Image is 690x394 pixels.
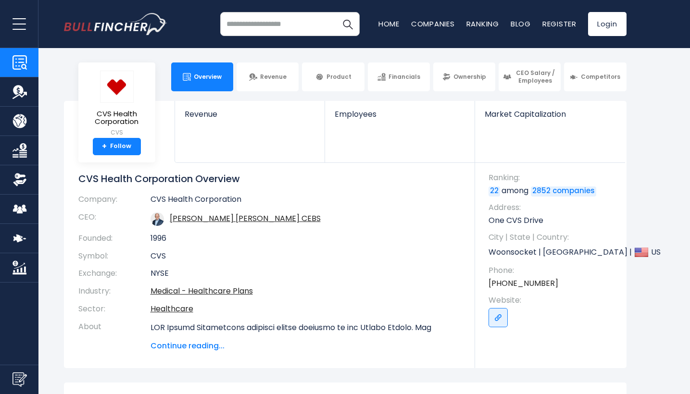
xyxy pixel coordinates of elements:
[151,230,461,247] td: 1996
[78,318,151,352] th: About
[78,172,461,185] h1: CVS Health Corporation Overview
[64,13,167,35] img: bullfincher logo
[489,232,617,243] span: City | State | Country:
[102,142,107,151] strong: +
[389,73,420,81] span: Financials
[336,12,360,36] button: Search
[433,62,495,91] a: Ownership
[489,308,508,327] a: Go to link
[151,285,253,296] a: Medical - Healthcare Plans
[260,73,287,81] span: Revenue
[78,195,151,209] th: Company:
[175,101,325,135] a: Revenue
[326,73,351,81] span: Product
[489,202,617,213] span: Address:
[86,70,148,138] a: CVS Health Corporation CVS
[489,245,617,259] p: Woonsocket | [GEOGRAPHIC_DATA] | US
[489,278,558,289] a: [PHONE_NUMBER]
[489,186,500,196] a: 22
[475,101,625,135] a: Market Capitalization
[151,195,461,209] td: CVS Health Corporation
[485,110,615,119] span: Market Capitalization
[325,101,475,135] a: Employees
[151,212,164,226] img: david-joyner.jpg
[78,300,151,318] th: Sector:
[78,265,151,283] th: Exchange:
[151,303,193,314] a: Healthcare
[564,62,626,91] a: Competitors
[489,265,617,276] span: Phone:
[151,265,461,283] td: NYSE
[194,73,222,81] span: Overview
[151,247,461,265] td: CVS
[489,172,617,183] span: Ranking:
[411,19,455,29] a: Companies
[453,73,486,81] span: Ownership
[302,62,364,91] a: Product
[489,185,617,196] p: among
[86,128,148,137] small: CVS
[514,69,556,84] span: CEO Salary / Employees
[78,230,151,247] th: Founded:
[13,172,27,187] img: Ownership
[151,340,461,352] span: Continue reading...
[78,283,151,300] th: Industry:
[185,110,315,119] span: Revenue
[93,138,141,155] a: +Follow
[542,19,577,29] a: Register
[86,110,148,126] span: CVS Health Corporation
[581,73,620,81] span: Competitors
[64,13,167,35] a: Go to homepage
[237,62,299,91] a: Revenue
[588,12,627,36] a: Login
[78,209,151,230] th: CEO:
[335,110,465,119] span: Employees
[531,186,596,196] a: 2852 companies
[489,215,617,226] p: One CVS Drive
[170,213,321,224] a: ceo
[466,19,499,29] a: Ranking
[489,295,617,306] span: Website:
[378,19,400,29] a: Home
[511,19,531,29] a: Blog
[78,247,151,265] th: Symbol:
[499,62,561,91] a: CEO Salary / Employees
[171,62,233,91] a: Overview
[368,62,430,91] a: Financials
